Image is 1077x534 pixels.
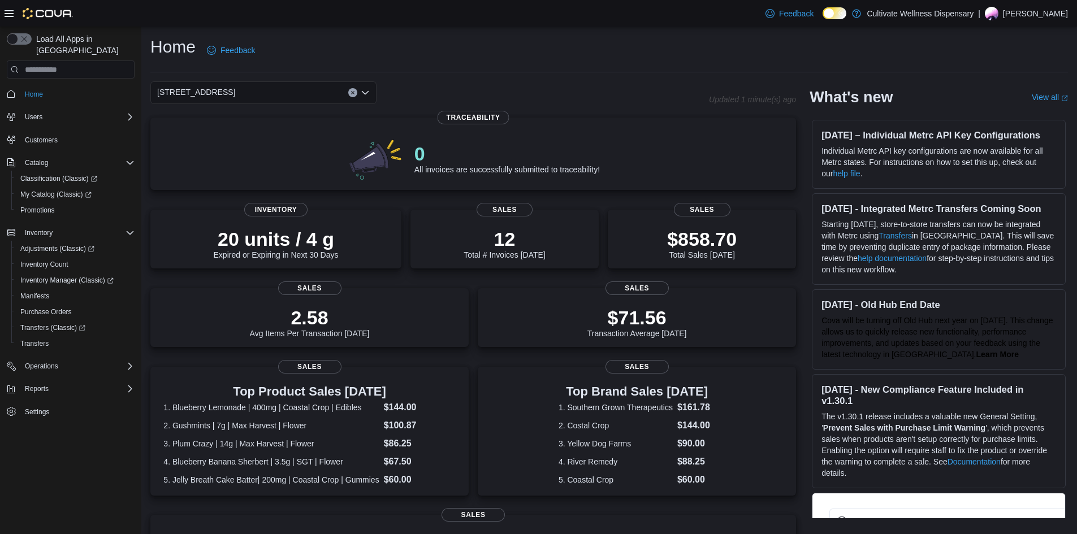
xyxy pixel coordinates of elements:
button: Transfers [11,336,139,351]
p: $858.70 [667,228,737,250]
a: Feedback [761,2,818,25]
a: Purchase Orders [16,305,76,319]
a: Customers [20,133,62,147]
dt: 3. Plum Crazy | 14g | Max Harvest | Flower [163,438,379,449]
a: View allExternal link [1032,93,1068,102]
a: help documentation [858,254,927,263]
dt: 5. Coastal Crop [559,474,673,485]
span: Settings [20,405,135,419]
span: Users [25,112,42,121]
span: My Catalog (Classic) [20,190,92,199]
span: Customers [20,133,135,147]
span: Home [20,86,135,101]
span: Settings [25,407,49,416]
div: Avg Items Per Transaction [DATE] [250,306,370,338]
div: John Robinson [985,7,998,20]
p: Cultivate Wellness Dispensary [867,7,974,20]
button: Home [2,85,139,102]
span: Operations [20,359,135,373]
span: My Catalog (Classic) [16,188,135,201]
p: The v1.30.1 release includes a valuable new General Setting, ' ', which prevents sales when produ... [821,411,1056,479]
p: 2.58 [250,306,370,329]
strong: Prevent Sales with Purchase Limit Warning [823,423,985,432]
span: Sales [605,360,669,374]
span: Sales [477,203,533,216]
dd: $88.25 [677,455,715,468]
h2: What's new [810,88,893,106]
h3: [DATE] - New Compliance Feature Included in v1.30.1 [821,384,1056,406]
button: Open list of options [361,88,370,97]
span: Users [20,110,135,124]
h3: [DATE] - Integrated Metrc Transfers Coming Soon [821,203,1056,214]
span: Inventory [25,228,53,237]
div: Total # Invoices [DATE] [464,228,545,259]
button: Reports [2,381,139,397]
span: Feedback [779,8,814,19]
a: Settings [20,405,54,419]
a: Transfers (Classic) [11,320,139,336]
a: Classification (Classic) [11,171,139,186]
span: Manifests [20,292,49,301]
span: Inventory Manager (Classic) [16,273,135,287]
h1: Home [150,36,196,58]
input: Dark Mode [823,7,846,19]
span: Classification (Classic) [16,172,135,185]
button: Manifests [11,288,139,304]
dd: $86.25 [384,437,456,450]
a: Inventory Manager (Classic) [16,273,118,287]
span: Sales [674,203,730,216]
dd: $60.00 [677,473,715,487]
a: Learn More [976,350,1019,359]
dd: $90.00 [677,437,715,450]
dt: 4. Blueberry Banana Sherbert | 3.5g | SGT | Flower [163,456,379,467]
span: Inventory Count [16,258,135,271]
button: Purchase Orders [11,304,139,320]
a: My Catalog (Classic) [16,188,96,201]
button: Settings [2,403,139,420]
span: Transfers [20,339,49,348]
a: Adjustments (Classic) [11,241,139,257]
dd: $161.78 [677,401,715,414]
dt: 4. River Remedy [559,456,673,467]
button: Inventory Count [11,257,139,272]
span: Catalog [25,158,48,167]
button: Users [2,109,139,125]
dt: 2. Gushmints | 7g | Max Harvest | Flower [163,420,379,431]
a: Transfers [879,231,912,240]
button: Inventory [2,225,139,241]
span: Inventory Manager (Classic) [20,276,114,285]
dt: 2. Costal Crop [559,420,673,431]
span: Promotions [16,203,135,217]
span: Transfers (Classic) [16,321,135,335]
a: Classification (Classic) [16,172,102,185]
span: Transfers (Classic) [20,323,85,332]
p: | [978,7,980,20]
span: Purchase Orders [20,307,72,316]
span: [STREET_ADDRESS] [157,85,235,99]
dd: $60.00 [384,473,456,487]
dd: $144.00 [677,419,715,432]
span: Cova will be turning off Old Hub next year on [DATE]. This change allows us to quickly release ne... [821,316,1053,359]
button: Clear input [348,88,357,97]
span: Manifests [16,289,135,303]
a: Transfers (Classic) [16,321,90,335]
span: Traceability [438,111,509,124]
button: Operations [2,358,139,374]
a: Promotions [16,203,59,217]
span: Feedback [220,45,255,56]
a: Manifests [16,289,54,303]
p: Updated 1 minute(s) ago [709,95,796,104]
span: Inventory Count [20,260,68,269]
a: Feedback [202,39,259,62]
dt: 1. Blueberry Lemonade | 400mg | Coastal Crop | Edibles [163,402,379,413]
nav: Complex example [7,81,135,449]
div: Transaction Average [DATE] [587,306,687,338]
span: Inventory [20,226,135,240]
a: help file [833,169,860,178]
a: Documentation [948,457,1001,466]
dt: 1. Southern Grown Therapeutics [559,402,673,413]
button: Catalog [20,156,53,170]
h3: [DATE] - Old Hub End Date [821,299,1056,310]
